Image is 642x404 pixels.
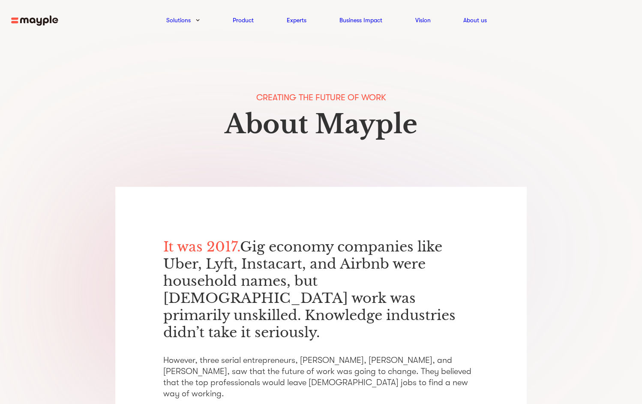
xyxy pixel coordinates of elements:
img: mayple-logo [11,15,58,26]
a: Solutions [166,15,191,25]
a: About us [463,15,487,25]
span: It was 2017. [163,238,240,255]
a: Experts [287,15,306,25]
a: Business Impact [339,15,382,25]
img: arrow-down [196,19,200,21]
a: Product [233,15,254,25]
a: Vision [415,15,431,25]
p: Gig economy companies like Uber, Lyft, Instacart, and Airbnb were household names, but [DEMOGRAPH... [163,238,479,341]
